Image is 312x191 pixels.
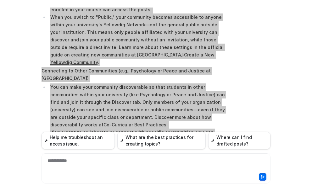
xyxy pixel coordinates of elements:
a: Co-Curricular Best Practices [103,122,166,127]
a: Create a New Yellowdig Community [50,52,214,65]
button: Where can I find drafted posts? [208,132,270,149]
p: Connecting to Other Communities (e.g., Psychology or Peace and Justice at [GEOGRAPHIC_DATA]) [42,67,226,82]
li: When you switch to "Public," your community becomes accessible to anyone within your university's... [48,13,226,66]
li: If you want to collaborate or connect with specific communities, you can invite their members dir... [48,129,226,151]
button: Help me troubleshoot an access issue. [42,132,115,149]
button: What are the best practices for creating topics? [117,132,206,149]
li: You can make your community discoverable so that students in other communities within your univer... [48,83,226,129]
